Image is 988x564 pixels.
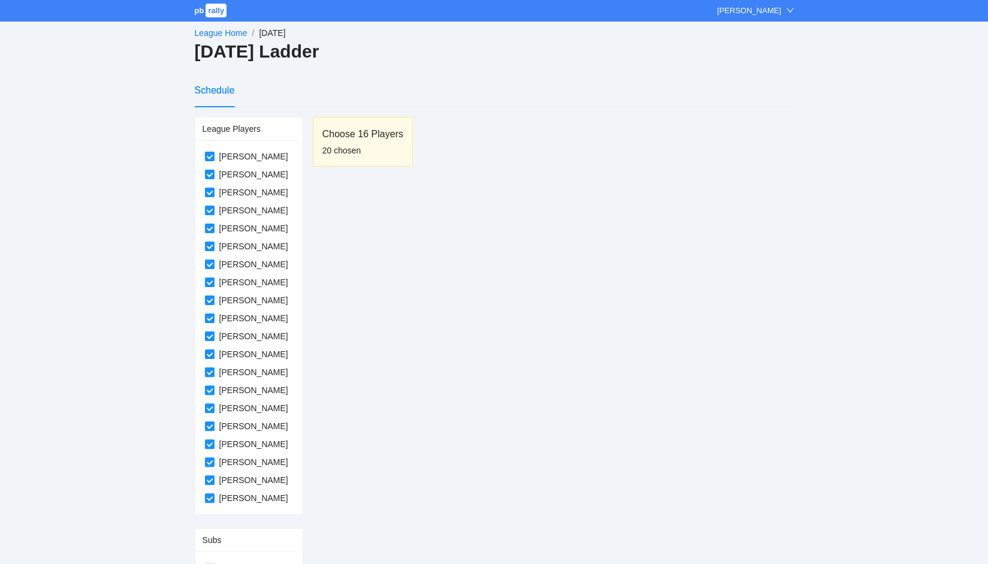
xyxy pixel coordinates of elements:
[206,4,226,17] span: rally
[214,384,293,397] span: [PERSON_NAME]
[195,83,235,98] div: Schedule
[322,126,403,141] div: Choose 16 Players
[214,366,293,379] span: [PERSON_NAME]
[214,438,293,451] span: [PERSON_NAME]
[214,204,293,217] span: [PERSON_NAME]
[214,240,293,253] span: [PERSON_NAME]
[717,5,781,17] div: [PERSON_NAME]
[322,144,403,157] div: 20 chosen
[259,28,285,38] span: [DATE]
[214,168,293,181] span: [PERSON_NAME]
[214,150,293,163] span: [PERSON_NAME]
[203,529,295,551] div: Subs
[214,473,293,487] span: [PERSON_NAME]
[214,491,293,505] span: [PERSON_NAME]
[214,222,293,235] span: [PERSON_NAME]
[214,402,293,415] span: [PERSON_NAME]
[214,276,293,289] span: [PERSON_NAME]
[195,6,229,15] a: pbrally
[203,117,295,140] div: League Players
[195,40,794,64] h2: [DATE] Ladder
[195,28,247,38] a: League Home
[214,258,293,271] span: [PERSON_NAME]
[214,186,293,199] span: [PERSON_NAME]
[214,294,293,307] span: [PERSON_NAME]
[214,456,293,469] span: [PERSON_NAME]
[214,420,293,433] span: [PERSON_NAME]
[214,330,293,343] span: [PERSON_NAME]
[786,7,794,14] span: down
[195,6,204,15] span: pb
[214,312,293,325] span: [PERSON_NAME]
[214,348,293,361] span: [PERSON_NAME]
[252,28,254,38] span: /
